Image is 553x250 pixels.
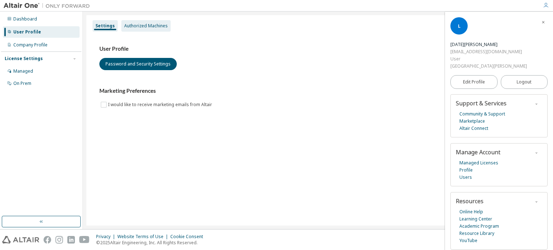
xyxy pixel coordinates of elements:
[450,55,527,63] div: User
[459,174,472,181] a: Users
[456,197,484,205] span: Resources
[96,240,207,246] p: © 2025 Altair Engineering, Inc. All Rights Reserved.
[450,41,527,48] div: Lucia Bachiller
[459,167,473,174] a: Profile
[463,79,485,85] span: Edit Profile
[13,16,37,22] div: Dashboard
[501,75,548,89] button: Logout
[99,58,177,70] button: Password and Security Settings
[44,236,51,244] img: facebook.svg
[99,45,536,53] h3: User Profile
[459,215,492,223] a: Learning Center
[170,234,207,240] div: Cookie Consent
[67,236,75,244] img: linkedin.svg
[456,148,500,156] span: Manage Account
[117,234,170,240] div: Website Terms of Use
[456,99,507,107] span: Support & Services
[450,48,527,55] div: [EMAIL_ADDRESS][DOMAIN_NAME]
[95,23,115,29] div: Settings
[13,81,31,86] div: On Prem
[459,110,505,118] a: Community & Support
[459,230,494,237] a: Resource Library
[459,159,498,167] a: Managed Licenses
[450,63,527,70] div: [GEOGRAPHIC_DATA][PERSON_NAME]
[13,68,33,74] div: Managed
[459,237,477,244] a: YouTube
[96,234,117,240] div: Privacy
[459,125,488,132] a: Altair Connect
[459,223,499,230] a: Academic Program
[459,208,483,215] a: Online Help
[517,78,531,86] span: Logout
[2,236,39,244] img: altair_logo.svg
[5,56,43,62] div: License Settings
[13,42,48,48] div: Company Profile
[13,29,41,35] div: User Profile
[4,2,94,9] img: Altair One
[458,23,460,29] span: L
[124,23,168,29] div: Authorized Machines
[459,118,485,125] a: Marketplace
[55,236,63,244] img: instagram.svg
[108,100,213,109] label: I would like to receive marketing emails from Altair
[79,236,90,244] img: youtube.svg
[99,87,536,95] h3: Marketing Preferences
[450,75,498,89] a: Edit Profile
